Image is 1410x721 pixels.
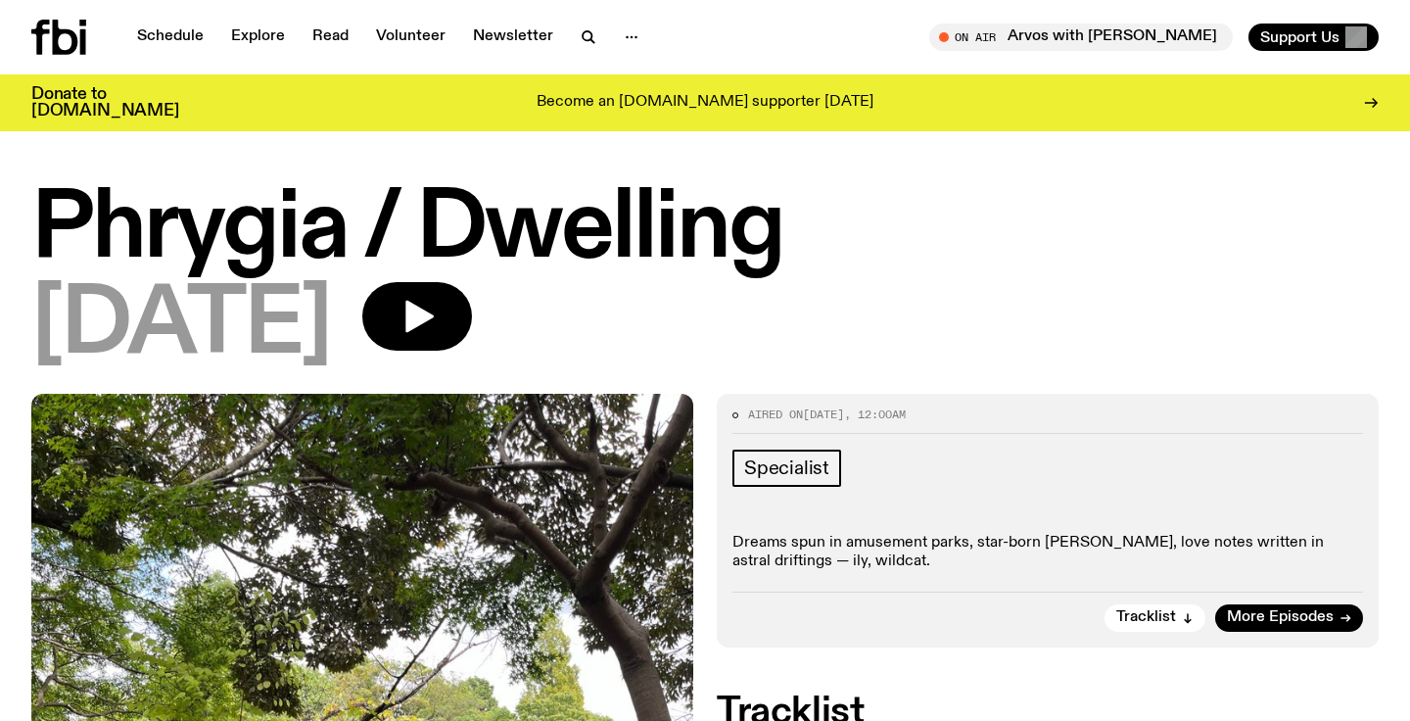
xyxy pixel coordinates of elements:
[31,186,1379,274] h1: Phrygia / Dwelling
[951,29,1223,44] span: Tune in live
[1227,610,1334,625] span: More Episodes
[301,24,360,51] a: Read
[803,407,844,422] span: [DATE]
[732,450,841,487] a: Specialist
[31,282,331,370] span: [DATE]
[219,24,297,51] a: Explore
[744,457,829,479] span: Specialist
[31,86,179,120] h3: Donate to [DOMAIN_NAME]
[1260,28,1339,46] span: Support Us
[364,24,457,51] a: Volunteer
[748,407,803,422] span: Aired on
[929,24,1233,51] button: On AirArvos with [PERSON_NAME]
[1104,604,1205,632] button: Tracklist
[732,534,1363,571] p: Dreams spun in amusement parks, star-born [PERSON_NAME], love notes written in astral driftings —...
[844,407,906,422] span: , 12:00am
[125,24,215,51] a: Schedule
[461,24,565,51] a: Newsletter
[1116,610,1176,625] span: Tracklist
[537,94,873,112] p: Become an [DOMAIN_NAME] supporter [DATE]
[1215,604,1363,632] a: More Episodes
[1248,24,1379,51] button: Support Us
